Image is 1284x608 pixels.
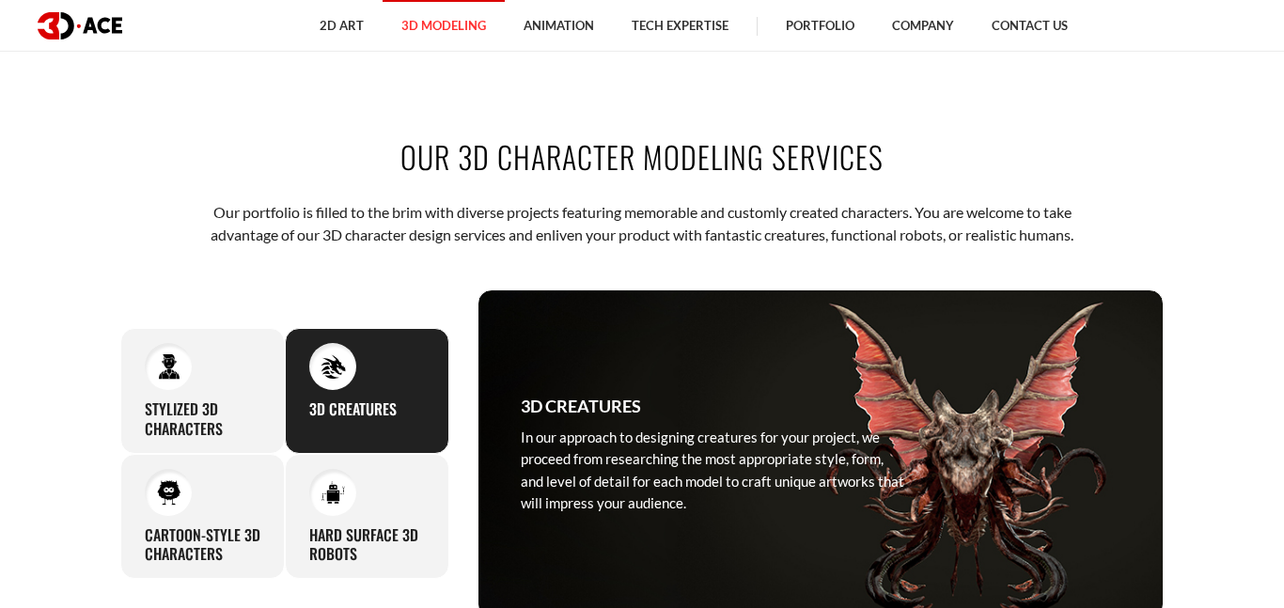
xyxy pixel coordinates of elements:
img: 3D Creatures [321,354,346,380]
img: Stylized 3D Characters [156,354,181,380]
p: Our portfolio is filled to the brim with diverse projects featuring memorable and customly create... [180,201,1105,247]
h3: Hard Surface 3D Robots [309,525,425,565]
h3: 3D Creatures [521,393,641,419]
img: Hard Surface 3D Robots [321,479,346,505]
img: Cartoon-Style 3D Characters [156,479,181,505]
h2: OUR 3D CHARACTER MODELING SERVICES [120,135,1164,178]
h3: Cartoon-Style 3D Characters [145,525,260,565]
img: logo dark [38,12,122,39]
h3: 3D Creatures [309,399,397,419]
p: In our approach to designing creatures for your project, we proceed from researching the most app... [521,427,906,515]
h3: Stylized 3D Characters [145,399,260,439]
